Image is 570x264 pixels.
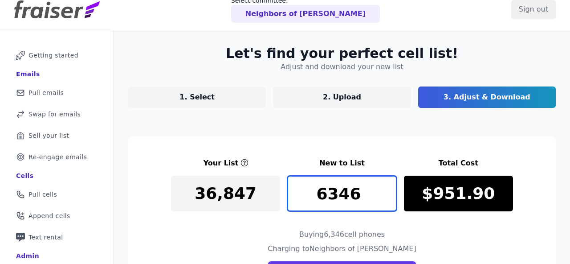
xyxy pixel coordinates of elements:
p: Neighbors of [PERSON_NAME] [245,8,366,19]
span: Pull emails [28,88,64,97]
h3: Your List [204,158,239,169]
img: Fraiser Logo [14,0,100,18]
a: 3. Adjust & Download [418,87,556,108]
div: Emails [16,70,40,78]
span: Pull cells [28,190,57,199]
h2: Let's find your perfect cell list! [226,45,458,62]
span: Sell your list [28,131,69,140]
span: Getting started [28,51,78,60]
a: Text rental [7,227,106,247]
span: Append cells [28,211,70,220]
h4: Buying 6,346 cell phones [299,229,385,240]
a: 1. Select [128,87,266,108]
span: Text rental [28,233,63,242]
a: Re-engage emails [7,147,106,167]
p: 3. Adjust & Download [444,92,530,103]
a: 2. Upload [273,87,411,108]
a: Pull cells [7,185,106,204]
h4: Charging to Neighbors of [PERSON_NAME] [268,243,416,254]
p: 36,847 [195,185,256,202]
h3: New to List [287,158,396,169]
div: Admin [16,252,39,260]
h4: Adjust and download your new list [281,62,403,72]
span: Swap for emails [28,110,81,119]
div: Cells [16,171,33,180]
a: Pull emails [7,83,106,103]
p: 1. Select [179,92,215,103]
a: Getting started [7,45,106,65]
p: $951.90 [422,185,495,202]
a: Append cells [7,206,106,226]
span: Re-engage emails [28,153,87,161]
a: Sell your list [7,126,106,145]
h3: Total Cost [404,158,513,169]
a: Swap for emails [7,104,106,124]
p: 2. Upload [323,92,361,103]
